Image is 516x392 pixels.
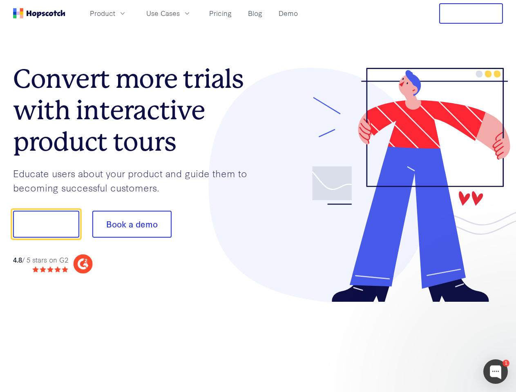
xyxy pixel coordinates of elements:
button: Product [85,7,132,20]
span: Use Cases [146,8,180,18]
a: Pricing [206,7,235,20]
button: Free Trial [439,3,503,24]
a: Demo [275,7,301,20]
button: Use Cases [141,7,196,20]
span: Product [90,8,115,18]
div: / 5 stars on G2 [13,255,68,265]
button: Book a demo [92,211,172,238]
strong: 4.8 [13,255,22,264]
p: Educate users about your product and guide them to becoming successful customers. [13,166,258,194]
h1: Convert more trials with interactive product tours [13,63,258,157]
div: 1 [503,360,509,367]
a: Home [13,8,65,18]
button: Show me! [13,211,79,238]
a: Blog [245,7,266,20]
